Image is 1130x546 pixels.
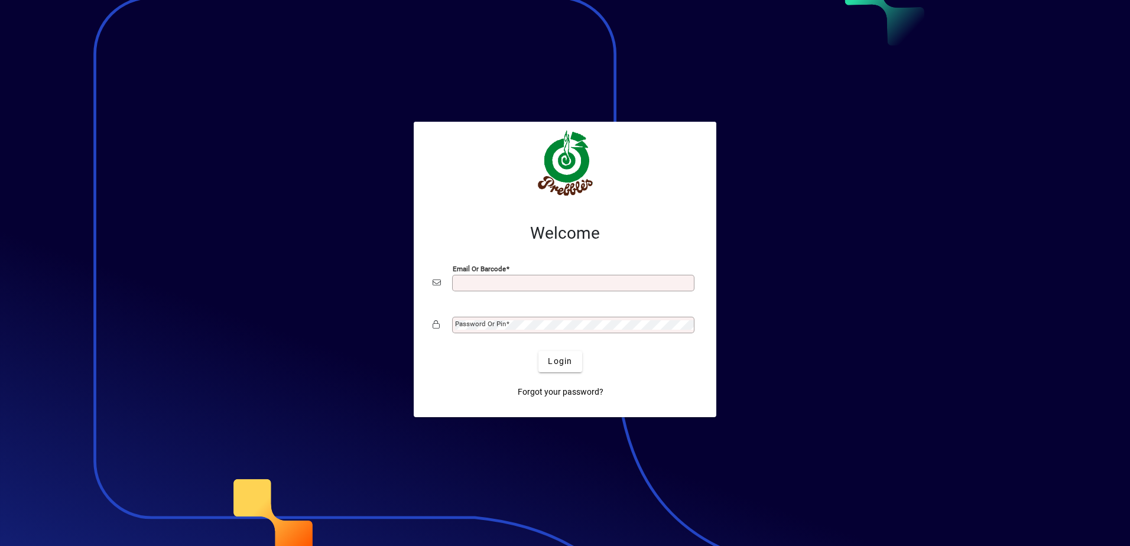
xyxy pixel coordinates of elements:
mat-label: Email or Barcode [453,264,506,272]
button: Login [538,351,582,372]
a: Forgot your password? [513,382,608,403]
mat-label: Password or Pin [455,320,506,328]
span: Forgot your password? [518,386,603,398]
h2: Welcome [433,223,697,243]
span: Login [548,355,572,368]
